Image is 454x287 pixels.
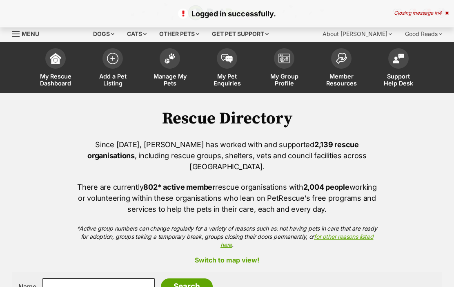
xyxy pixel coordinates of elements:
[164,53,176,64] img: manage-my-pets-icon-02211641906a0b7f246fdf0571729dbe1e7629f14944591b6c1af311fb30b64b.svg
[27,44,84,93] a: My Rescue Dashboard
[336,53,347,64] img: member-resources-icon-8e73f808a243e03378d46382f2149f9095a855e16c252ad45f914b54edf8863c.svg
[317,26,398,42] div: About [PERSON_NAME]
[143,183,215,191] strong: 802* active member
[266,73,303,87] span: My Group Profile
[206,26,274,42] div: Get pet support
[12,109,442,128] h1: Rescue Directory
[220,233,373,248] a: for other reasons listed here
[278,54,290,63] img: group-profile-icon-3fa3cf56718a62981997c0bc7e787c4b2cf8bcc04b72c1350f741eb67cf2f40e.svg
[84,44,141,93] a: Add a Pet Listing
[121,26,152,42] div: Cats
[221,54,233,63] img: pet-enquiries-icon-7e3ad2cf08bfb03b45e93fb7055b45f3efa6380592205ae92323e6603595dc1f.svg
[303,183,349,191] strong: 2,004 people
[313,44,370,93] a: Member Resources
[77,182,377,215] p: There are currently rescue organisations with working or volunteering within these organisations ...
[209,73,245,87] span: My Pet Enquiries
[12,26,45,40] a: Menu
[87,140,359,160] strong: 2,139 rescue organisations
[77,139,377,172] p: Since [DATE], [PERSON_NAME] has worked with and supported , including rescue groups, shelters, ve...
[12,256,442,264] a: Switch to map view!
[22,30,39,37] span: Menu
[94,73,131,87] span: Add a Pet Listing
[370,44,427,93] a: Support Help Desk
[107,53,118,64] img: add-pet-listing-icon-0afa8454b4691262ce3f59096e99ab1cd57d4a30225e0717b998d2c9b9846f56.svg
[380,73,417,87] span: Support Help Desk
[77,225,377,248] em: *Active group numbers can change regularly for a variety of reasons such as: not having pets in c...
[323,73,360,87] span: Member Resources
[393,54,404,63] img: help-desk-icon-fdf02630f3aa405de69fd3d07c3f3aa587a6932b1a1747fa1d2bba05be0121f9.svg
[87,26,120,42] div: Dogs
[37,73,74,87] span: My Rescue Dashboard
[154,26,205,42] div: Other pets
[151,73,188,87] span: Manage My Pets
[399,26,448,42] div: Good Reads
[50,53,61,64] img: dashboard-icon-eb2f2d2d3e046f16d808141f083e7271f6b2e854fb5c12c21221c1fb7104beca.svg
[198,44,256,93] a: My Pet Enquiries
[256,44,313,93] a: My Group Profile
[141,44,198,93] a: Manage My Pets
